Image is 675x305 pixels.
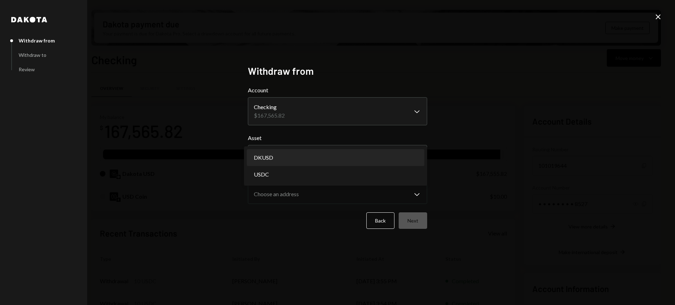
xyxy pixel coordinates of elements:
[248,97,427,125] button: Account
[248,86,427,94] label: Account
[19,38,55,44] div: Withdraw from
[248,64,427,78] h2: Withdraw from
[254,170,269,179] span: USDC
[254,153,273,162] span: DKUSD
[248,184,427,204] button: Source Address
[248,145,427,165] button: Asset
[19,52,46,58] div: Withdraw to
[248,134,427,142] label: Asset
[366,212,394,229] button: Back
[19,66,35,72] div: Review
